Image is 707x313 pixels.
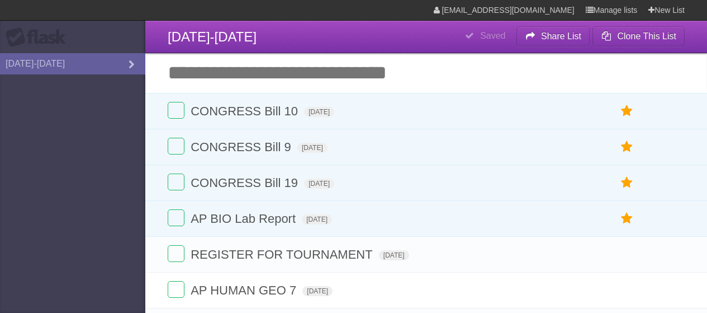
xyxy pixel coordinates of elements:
[592,26,685,46] button: Clone This List
[302,214,332,225] span: [DATE]
[302,286,333,296] span: [DATE]
[616,138,638,156] label: Star task
[541,31,581,41] b: Share List
[379,250,409,260] span: [DATE]
[191,283,299,297] span: AP HUMAN GEO 7
[168,102,184,119] label: Done
[168,245,184,262] label: Done
[6,27,73,48] div: Flask
[168,209,184,226] label: Done
[191,140,294,154] span: CONGRESS Bill 9
[191,247,376,261] span: REGISTER FOR TOURNAMENT
[297,143,328,153] span: [DATE]
[617,31,676,41] b: Clone This List
[480,31,505,40] b: Saved
[191,176,301,190] span: CONGRESS Bill 19
[304,179,334,189] span: [DATE]
[616,102,638,120] label: Star task
[168,29,257,44] span: [DATE]-[DATE]
[168,281,184,298] label: Done
[168,138,184,155] label: Done
[516,26,590,46] button: Share List
[616,174,638,192] label: Star task
[191,104,301,118] span: CONGRESS Bill 10
[304,107,334,117] span: [DATE]
[191,212,298,226] span: AP BIO Lab Report
[616,209,638,228] label: Star task
[168,174,184,190] label: Done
